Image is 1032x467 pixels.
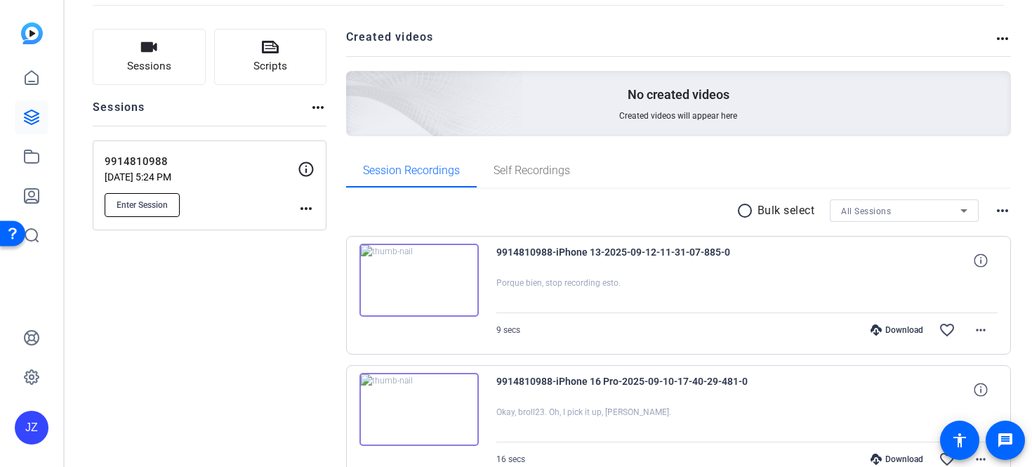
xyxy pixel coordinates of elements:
img: blue-gradient.svg [21,22,43,44]
mat-icon: more_horiz [994,202,1011,219]
div: Download [864,454,930,465]
div: JZ [15,411,48,445]
span: Sessions [127,58,171,74]
span: 16 secs [496,454,525,464]
mat-icon: more_horiz [994,30,1011,47]
span: 9914810988-iPhone 16 Pro-2025-09-10-17-40-29-481-0 [496,373,756,407]
mat-icon: more_horiz [310,99,326,116]
p: 9914810988 [105,154,298,170]
button: Enter Session [105,193,180,217]
span: 9914810988-iPhone 13-2025-09-12-11-31-07-885-0 [496,244,756,277]
mat-icon: favorite_border [939,322,955,338]
span: Scripts [253,58,287,74]
mat-icon: accessibility [951,432,968,449]
h2: Sessions [93,99,145,126]
span: 9 secs [496,325,520,335]
mat-icon: more_horiz [298,200,315,217]
button: Sessions [93,29,206,85]
span: Session Recordings [363,165,460,176]
span: Created videos will appear here [619,110,737,121]
span: All Sessions [841,206,891,216]
img: thumb-nail [359,244,479,317]
mat-icon: message [997,432,1014,449]
span: Self Recordings [494,165,570,176]
button: Scripts [214,29,327,85]
mat-icon: more_horiz [972,322,989,338]
p: [DATE] 5:24 PM [105,171,298,183]
div: Download [864,324,930,336]
mat-icon: radio_button_unchecked [736,202,758,219]
p: Bulk select [758,202,815,219]
h2: Created videos [346,29,995,56]
p: No created videos [628,86,729,103]
img: thumb-nail [359,373,479,446]
span: Enter Session [117,199,168,211]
